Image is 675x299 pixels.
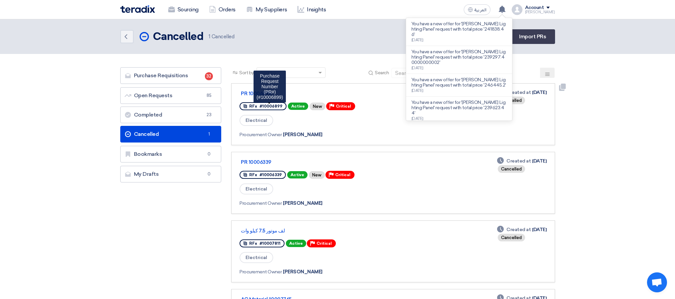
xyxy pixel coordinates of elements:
input: Search by title or reference number [391,68,485,78]
img: Teradix logo [120,5,155,13]
span: RFx [249,241,257,246]
span: Critical [335,172,350,177]
div: [PERSON_NAME] [525,10,555,14]
span: [PERSON_NAME] [283,131,323,138]
a: Open Requests85 [120,87,222,104]
span: #10007811 [260,241,281,246]
div: Cancelled [498,165,525,173]
span: [DATE] [411,66,423,70]
span: [DATE] [411,38,423,42]
span: RFx [249,104,257,109]
span: 32 [205,72,213,80]
img: profile_test.png [512,4,522,15]
span: Procurement Owner [240,268,282,275]
h2: Cancelled [153,30,204,44]
span: Electrical [240,115,273,126]
a: لف موتور 7.5 كيلو وات [241,228,407,234]
a: PR 10006899 [241,91,407,97]
span: Search [375,69,389,76]
a: My Drafts0 [120,166,222,182]
span: 23 [205,112,213,118]
a: Completed23 [120,107,222,123]
a: Cancelled1 [120,126,222,143]
a: Purchase Requisitions32 [120,67,222,84]
span: Created at [506,226,531,233]
span: #10006339 [260,172,282,177]
span: #10006899 [260,104,283,109]
span: 1 [205,131,213,138]
a: Sourcing [163,2,204,17]
span: Critical [317,241,332,246]
span: RFx [249,172,257,177]
span: Purchase Request Number (PR#) [260,73,280,95]
span: العربية [474,8,486,12]
span: Sort by [239,69,254,76]
p: You have a new offer for '[PERSON_NAME] Lighting Panel' request with total price '239623.44' [411,100,507,116]
div: [DATE] [497,157,546,164]
a: Import PRs [510,29,555,44]
span: Active [287,171,308,178]
span: Created at [506,157,531,164]
a: My Suppliers [241,2,292,17]
div: New [310,103,326,110]
span: Active [286,240,306,247]
a: Orders [204,2,241,17]
span: 0 [205,151,213,157]
p: You have a new offer for '[PERSON_NAME] Lighting Panel' request with total price '246445.2' [411,77,507,88]
div: New [309,171,325,179]
span: [DATE] [411,116,423,121]
span: 0 [205,171,213,177]
span: 85 [205,92,213,99]
span: Cancelled [209,33,234,41]
a: Bookmarks0 [120,146,222,162]
div: Cancelled [498,234,525,241]
span: Electrical [240,183,273,194]
span: Procurement Owner [240,200,282,207]
span: Created at [506,89,531,96]
div: Account [525,5,544,11]
span: [PERSON_NAME] [283,200,323,207]
span: Procurement Owner [240,131,282,138]
div: [DATE] [497,89,546,96]
span: (#10006899) [257,95,283,100]
a: Open chat [647,272,667,292]
span: [PERSON_NAME] [283,268,323,275]
span: [DATE] [411,88,423,93]
span: 1 [209,34,210,40]
span: Electrical [240,252,273,263]
a: Insights [292,2,331,17]
span: Critical [336,104,351,109]
div: [DATE] [497,226,546,233]
button: العربية [464,4,490,15]
span: Active [288,103,308,110]
a: PR 10006339 [241,159,407,165]
p: You have a new offer for '[PERSON_NAME] Lighting Panel' request with total price '239297.40000000... [411,49,507,65]
p: You have a new offer for '[PERSON_NAME] Lighting Panel' request with total price '241838.46' [411,21,507,37]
